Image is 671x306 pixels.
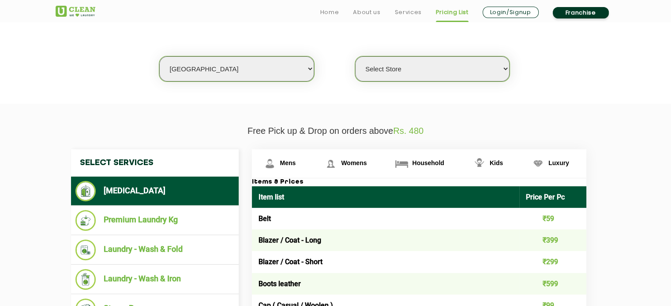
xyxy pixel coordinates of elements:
[75,240,96,260] img: Laundry - Wash & Fold
[320,7,339,18] a: Home
[75,269,234,290] li: Laundry - Wash & Iron
[252,178,586,186] h3: Items & Prices
[483,7,539,18] a: Login/Signup
[75,269,96,290] img: Laundry - Wash & Iron
[530,156,546,171] img: Luxury
[75,210,234,231] li: Premium Laundry Kg
[394,7,421,18] a: Services
[353,7,380,18] a: About us
[252,251,520,273] td: Blazer / Coat - Short
[75,210,96,231] img: Premium Laundry Kg
[252,273,520,295] td: Boots leather
[323,156,338,171] img: Womens
[75,181,234,201] li: [MEDICAL_DATA]
[56,126,616,136] p: Free Pick up & Drop on orders above
[472,156,487,171] img: Kids
[553,7,609,18] a: Franchise
[341,159,367,166] span: Womens
[75,181,96,201] img: Dry Cleaning
[56,6,95,17] img: UClean Laundry and Dry Cleaning
[393,126,424,136] span: Rs. 480
[394,156,409,171] img: Household
[262,156,277,171] img: Mens
[519,186,586,208] th: Price Per Pc
[436,7,469,18] a: Pricing List
[519,208,586,229] td: ₹59
[252,229,520,251] td: Blazer / Coat - Long
[548,159,569,166] span: Luxury
[280,159,296,166] span: Mens
[71,149,239,177] h4: Select Services
[519,273,586,295] td: ₹599
[252,186,520,208] th: Item list
[519,229,586,251] td: ₹399
[252,208,520,229] td: Belt
[75,240,234,260] li: Laundry - Wash & Fold
[490,159,503,166] span: Kids
[519,251,586,273] td: ₹299
[412,159,444,166] span: Household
